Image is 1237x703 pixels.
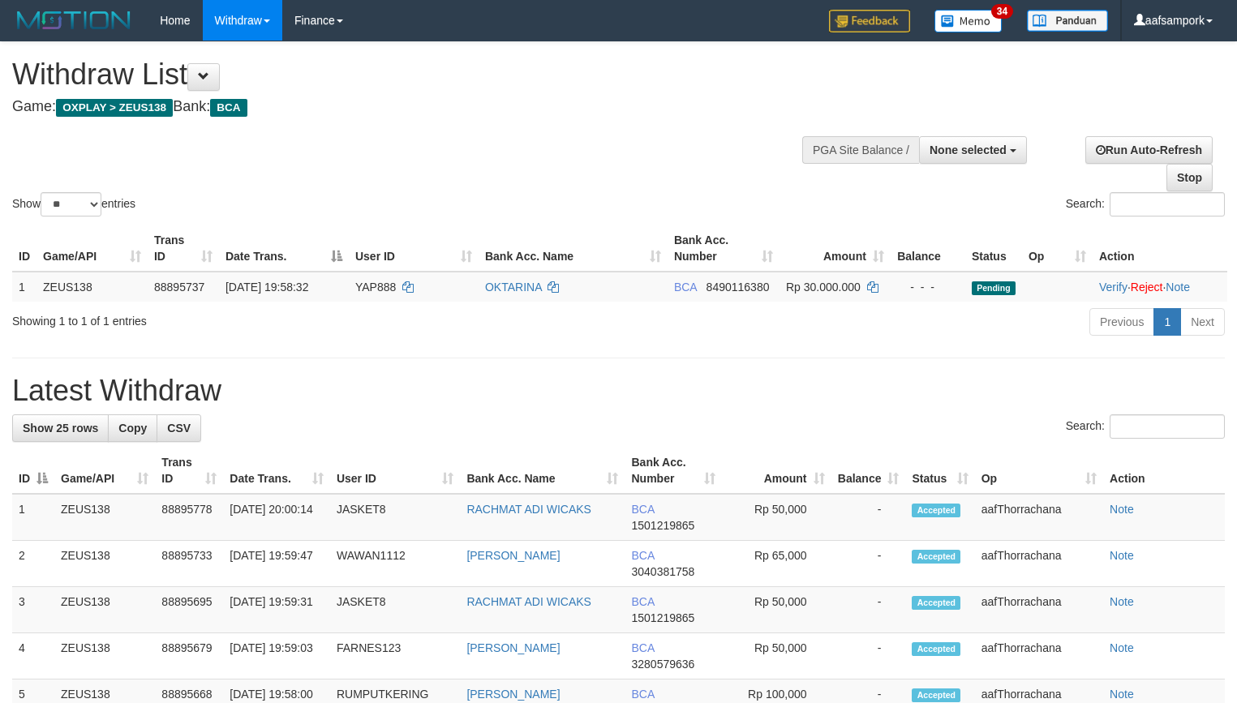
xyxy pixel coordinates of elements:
[780,225,891,272] th: Amount: activate to sort column ascending
[466,688,560,701] a: [PERSON_NAME]
[37,272,148,302] td: ZEUS138
[1103,448,1225,494] th: Action
[466,595,591,608] a: RACHMAT ADI WICAKS
[54,587,155,633] td: ZEUS138
[1093,225,1227,272] th: Action
[1166,164,1213,191] a: Stop
[631,549,654,562] span: BCA
[12,306,503,329] div: Showing 1 to 1 of 1 entries
[466,641,560,654] a: [PERSON_NAME]
[225,281,308,294] span: [DATE] 19:58:32
[1131,281,1163,294] a: Reject
[1022,225,1093,272] th: Op: activate to sort column ascending
[330,587,460,633] td: JASKET8
[485,281,542,294] a: OKTARINA
[975,448,1103,494] th: Op: activate to sort column ascending
[1110,192,1225,216] input: Search:
[223,587,330,633] td: [DATE] 19:59:31
[802,136,919,164] div: PGA Site Balance /
[707,281,770,294] span: Copy 8490116380 to clipboard
[330,494,460,541] td: JASKET8
[631,503,654,516] span: BCA
[722,541,831,587] td: Rp 65,000
[12,272,37,302] td: 1
[12,414,109,442] a: Show 25 rows
[631,595,654,608] span: BCA
[930,144,1007,156] span: None selected
[167,422,191,435] span: CSV
[831,448,906,494] th: Balance: activate to sort column ascending
[631,688,654,701] span: BCA
[155,494,223,541] td: 88895778
[912,550,960,564] span: Accepted
[223,633,330,679] td: [DATE] 19:59:03
[1153,308,1181,336] a: 1
[12,99,809,115] h4: Game: Bank:
[12,448,54,494] th: ID: activate to sort column descending
[330,541,460,587] td: WAWAN1112
[975,633,1103,679] td: aafThorrachana
[157,414,201,442] a: CSV
[479,225,668,272] th: Bank Acc. Name: activate to sort column ascending
[54,541,155,587] td: ZEUS138
[786,281,861,294] span: Rp 30.000.000
[210,99,247,117] span: BCA
[1110,549,1134,562] a: Note
[155,448,223,494] th: Trans ID: activate to sort column ascending
[12,587,54,633] td: 3
[1066,192,1225,216] label: Search:
[12,541,54,587] td: 2
[631,611,694,624] span: Copy 1501219865 to clipboard
[831,494,906,541] td: -
[674,281,697,294] span: BCA
[37,225,148,272] th: Game/API: activate to sort column ascending
[631,565,694,578] span: Copy 3040381758 to clipboard
[722,494,831,541] td: Rp 50,000
[1099,281,1127,294] a: Verify
[668,225,780,272] th: Bank Acc. Number: activate to sort column ascending
[965,225,1022,272] th: Status
[1093,272,1227,302] td: · ·
[722,633,831,679] td: Rp 50,000
[23,422,98,435] span: Show 25 rows
[148,225,219,272] th: Trans ID: activate to sort column ascending
[118,422,147,435] span: Copy
[12,8,135,32] img: MOTION_logo.png
[1085,136,1213,164] a: Run Auto-Refresh
[466,503,591,516] a: RACHMAT ADI WICAKS
[155,633,223,679] td: 88895679
[54,494,155,541] td: ZEUS138
[912,504,960,517] span: Accepted
[975,494,1103,541] td: aafThorrachana
[1180,308,1225,336] a: Next
[330,633,460,679] td: FARNES123
[154,281,204,294] span: 88895737
[12,58,809,91] h1: Withdraw List
[1166,281,1190,294] a: Note
[219,225,349,272] th: Date Trans.: activate to sort column descending
[54,633,155,679] td: ZEUS138
[912,642,960,656] span: Accepted
[155,587,223,633] td: 88895695
[919,136,1027,164] button: None selected
[1110,595,1134,608] a: Note
[12,192,135,216] label: Show entries
[631,658,694,671] span: Copy 3280579636 to clipboard
[54,448,155,494] th: Game/API: activate to sort column ascending
[912,596,960,610] span: Accepted
[1110,414,1225,439] input: Search:
[108,414,157,442] a: Copy
[1027,10,1108,32] img: panduan.png
[912,688,960,702] span: Accepted
[223,541,330,587] td: [DATE] 19:59:47
[891,225,965,272] th: Balance
[722,587,831,633] td: Rp 50,000
[722,448,831,494] th: Amount: activate to sort column ascending
[975,541,1103,587] td: aafThorrachana
[991,4,1013,19] span: 34
[223,494,330,541] td: [DATE] 20:00:14
[466,549,560,562] a: [PERSON_NAME]
[223,448,330,494] th: Date Trans.: activate to sort column ascending
[41,192,101,216] select: Showentries
[1110,503,1134,516] a: Note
